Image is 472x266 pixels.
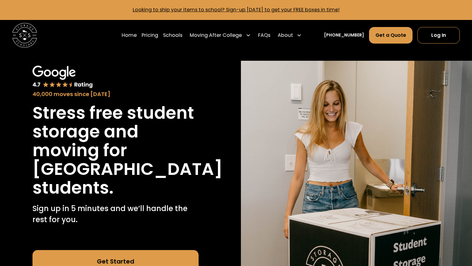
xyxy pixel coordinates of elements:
h1: [GEOGRAPHIC_DATA] [32,160,223,178]
a: Pricing [142,27,158,44]
p: Sign up in 5 minutes and we’ll handle the rest for you. [32,203,199,226]
img: Storage Scholars main logo [12,23,37,48]
h1: Stress free student storage and moving for [32,103,199,160]
a: Log In [417,27,459,44]
div: Moving After College [190,32,242,39]
a: Get a Quote [369,27,413,44]
div: Moving After College [187,27,253,44]
a: Home [122,27,137,44]
a: Schools [163,27,182,44]
img: Google 4.7 star rating [32,66,93,89]
div: About [275,27,304,44]
div: 40,000 moves since [DATE] [32,90,199,98]
div: About [278,32,293,39]
a: FAQs [258,27,270,44]
a: [PHONE_NUMBER] [324,32,364,38]
a: Looking to ship your items to school? Sign-up [DATE] to get your FREE boxes in time! [133,6,340,13]
h1: students. [32,178,113,197]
